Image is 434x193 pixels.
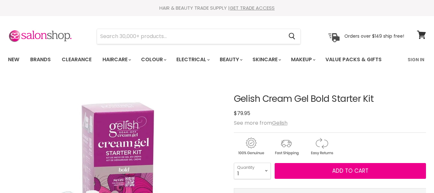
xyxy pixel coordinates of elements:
img: returns.gif [305,137,339,156]
a: Colour [136,53,170,66]
span: Add to cart [332,167,368,175]
a: Beauty [215,53,246,66]
button: Add to cart [275,163,426,179]
a: Gelish [272,119,288,127]
a: Brands [25,53,56,66]
input: Search [97,29,283,44]
h1: Gelish Cream Gel Bold Starter Kit [234,94,426,104]
a: New [3,53,24,66]
form: Product [97,29,301,44]
button: Search [283,29,300,44]
select: Quantity [234,163,271,179]
span: See more from [234,119,288,127]
span: $79.95 [234,110,250,117]
a: GET TRADE ACCESS [230,5,275,11]
a: Sign In [404,53,428,66]
img: shipping.gif [269,137,303,156]
a: Electrical [172,53,214,66]
a: Haircare [98,53,135,66]
p: Orders over $149 ship free! [344,33,404,39]
ul: Main menu [3,50,395,69]
img: genuine.gif [234,137,268,156]
a: Makeup [286,53,319,66]
a: Clearance [57,53,96,66]
a: Value Packs & Gifts [321,53,386,66]
a: Skincare [248,53,285,66]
